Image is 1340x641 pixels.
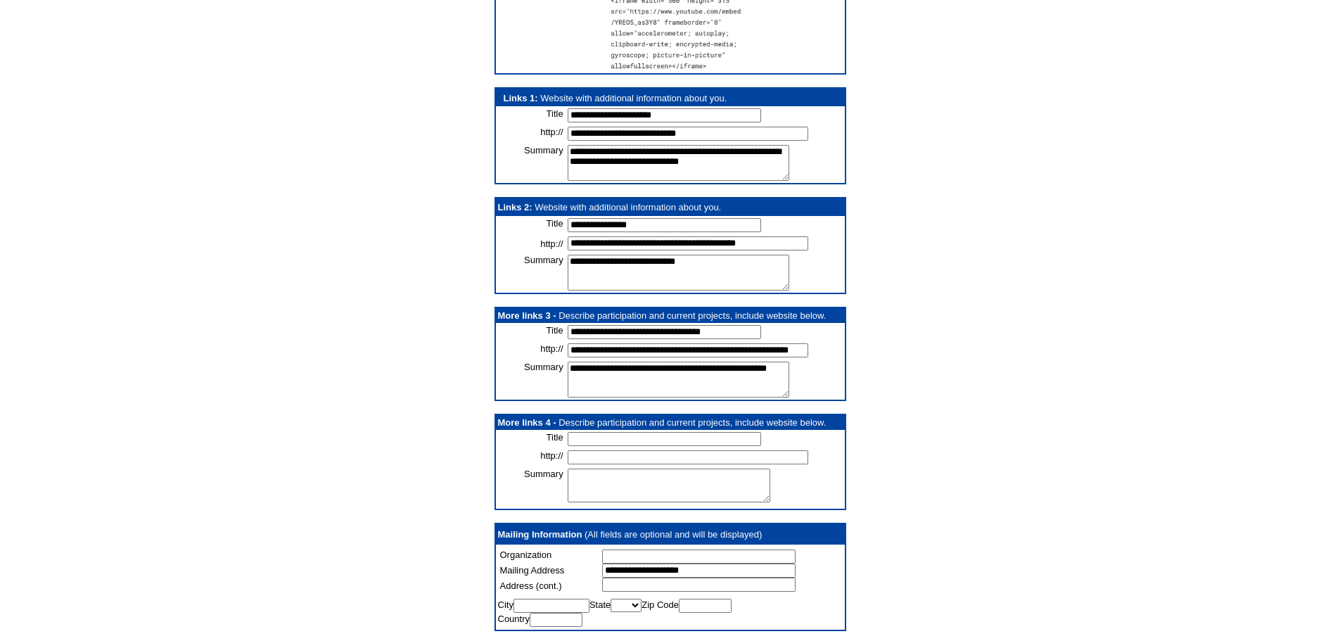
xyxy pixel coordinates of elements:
font: Title [547,218,563,229]
font: Organization [500,550,552,560]
b: Links 2: [498,202,532,212]
font: http:// [540,343,563,354]
font: (All fields are optional and will be displayed) [585,529,762,540]
a: Links 1 [504,93,535,103]
font: Website with additional information about you. [540,93,727,103]
font: Summary [524,362,563,372]
font: Describe participation and current projects, include website below. [559,417,826,428]
b: More links 3 - [498,310,556,321]
font: Summary [524,255,563,265]
font: http:// [540,127,563,137]
font: City State Zip Code Country [498,599,732,624]
font: Address (cont.) [500,580,562,591]
b: : [504,93,538,103]
font: http:// [540,450,563,461]
font: Title [547,432,563,443]
b: Mailing Information [498,529,582,540]
font: Summary [524,145,563,156]
font: Website with additional information about you. [535,202,721,212]
font: Mailing Address [500,565,565,576]
font: More links 4 - [498,417,556,428]
font: Summary [524,469,563,479]
font: Title [547,108,563,119]
font: Title [547,325,563,336]
font: Describe participation and current projects, include website below. [559,310,826,321]
font: http:// [540,239,563,249]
